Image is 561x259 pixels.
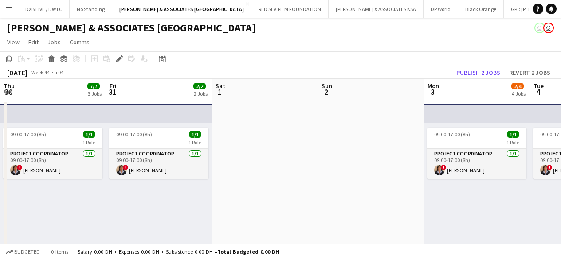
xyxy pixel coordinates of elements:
[534,82,544,90] span: Tue
[87,83,100,89] span: 7/7
[543,23,554,33] app-user-avatar: Stephen McCafferty
[28,38,39,46] span: Edit
[10,131,46,138] span: 09:00-17:00 (8h)
[214,87,225,97] span: 1
[18,0,70,18] button: DXB LIVE / DWTC
[44,36,64,48] a: Jobs
[322,82,332,90] span: Sun
[14,249,40,255] span: Budgeted
[506,139,519,146] span: 1 Role
[2,87,15,97] span: 30
[49,248,70,255] span: 0 items
[88,90,102,97] div: 3 Jobs
[427,128,526,179] app-job-card: 09:00-17:00 (8h)1/11 RoleProject Coordinator1/109:00-17:00 (8h)![PERSON_NAME]
[320,87,332,97] span: 2
[78,248,279,255] div: Salary 0.00 DH + Expenses 0.00 DH + Subsistence 0.00 DH =
[453,67,504,78] button: Publish 2 jobs
[458,0,504,18] button: Black Orange
[70,0,112,18] button: No Standing
[55,69,63,76] div: +04
[329,0,424,18] button: [PERSON_NAME] & ASSOCIATES KSA
[193,83,206,89] span: 2/2
[512,90,526,97] div: 4 Jobs
[547,165,552,170] span: !
[109,149,208,179] app-card-role: Project Coordinator1/109:00-17:00 (8h)![PERSON_NAME]
[217,248,279,255] span: Total Budgeted 0.00 DH
[4,36,23,48] a: View
[4,247,41,257] button: Budgeted
[83,131,95,138] span: 1/1
[47,38,61,46] span: Jobs
[534,23,545,33] app-user-avatar: Stephen McCafferty
[189,131,201,138] span: 1/1
[66,36,93,48] a: Comms
[511,83,524,89] span: 2/4
[29,69,51,76] span: Week 44
[424,0,458,18] button: DP World
[216,82,225,90] span: Sat
[82,139,95,146] span: 1 Role
[194,90,208,97] div: 2 Jobs
[108,87,117,97] span: 31
[109,128,208,179] app-job-card: 09:00-17:00 (8h)1/11 RoleProject Coordinator1/109:00-17:00 (8h)![PERSON_NAME]
[25,36,42,48] a: Edit
[532,87,544,97] span: 4
[7,68,27,77] div: [DATE]
[3,128,102,179] app-job-card: 09:00-17:00 (8h)1/11 RoleProject Coordinator1/109:00-17:00 (8h)![PERSON_NAME]
[116,131,152,138] span: 09:00-17:00 (8h)
[251,0,329,18] button: RED SEA FILM FOUNDATION
[70,38,90,46] span: Comms
[426,87,439,97] span: 3
[441,165,446,170] span: !
[7,38,20,46] span: View
[188,139,201,146] span: 1 Role
[427,149,526,179] app-card-role: Project Coordinator1/109:00-17:00 (8h)![PERSON_NAME]
[112,0,251,18] button: [PERSON_NAME] & ASSOCIATES [GEOGRAPHIC_DATA]
[506,67,554,78] button: Revert 2 jobs
[4,82,15,90] span: Thu
[3,149,102,179] app-card-role: Project Coordinator1/109:00-17:00 (8h)![PERSON_NAME]
[434,131,470,138] span: 09:00-17:00 (8h)
[17,165,22,170] span: !
[123,165,128,170] span: !
[110,82,117,90] span: Fri
[507,131,519,138] span: 1/1
[428,82,439,90] span: Mon
[7,21,256,35] h1: [PERSON_NAME] & ASSOCIATES [GEOGRAPHIC_DATA]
